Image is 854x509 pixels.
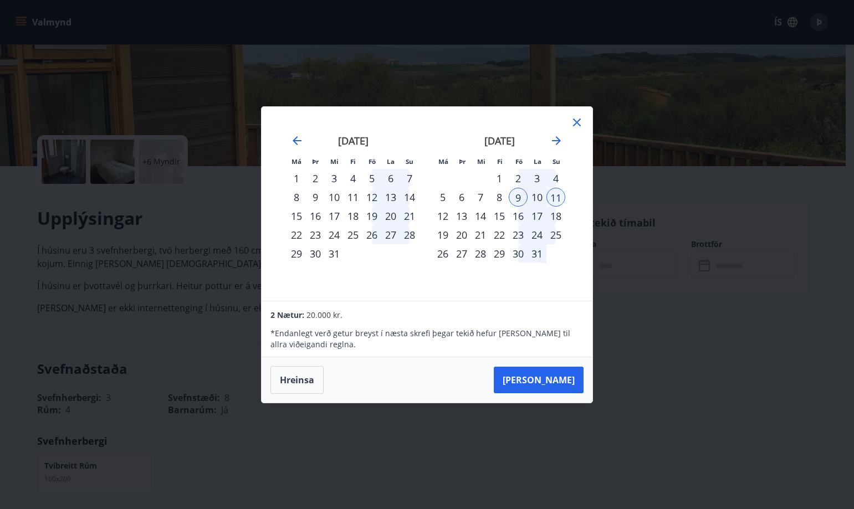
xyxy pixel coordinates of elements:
[362,169,381,188] td: Choose föstudagur, 5. desember 2025 as your check-in date. It’s available.
[400,225,419,244] div: 28
[292,157,301,166] small: Má
[306,207,325,225] td: Choose þriðjudagur, 16. desember 2025 as your check-in date. It’s available.
[306,244,325,263] td: Choose þriðjudagur, 30. desember 2025 as your check-in date. It’s available.
[400,169,419,188] div: 7
[381,188,400,207] td: Choose laugardagur, 13. desember 2025 as your check-in date. It’s available.
[546,225,565,244] td: Choose sunnudagur, 25. janúar 2026 as your check-in date. It’s available.
[528,225,546,244] div: 24
[452,244,471,263] td: Choose þriðjudagur, 27. janúar 2026 as your check-in date. It’s available.
[546,188,565,207] div: 11
[452,225,471,244] td: Choose þriðjudagur, 20. janúar 2026 as your check-in date. It’s available.
[438,157,448,166] small: Má
[344,169,362,188] td: Choose fimmtudagur, 4. desember 2025 as your check-in date. It’s available.
[497,157,503,166] small: Fi
[306,169,325,188] td: Choose þriðjudagur, 2. desember 2025 as your check-in date. It’s available.
[471,244,490,263] div: 28
[362,188,381,207] div: 12
[270,366,324,394] button: Hreinsa
[400,188,419,207] div: 14
[338,134,369,147] strong: [DATE]
[344,225,362,244] div: 25
[362,225,381,244] div: 26
[509,188,528,207] div: 9
[306,188,325,207] td: Choose þriðjudagur, 9. desember 2025 as your check-in date. It’s available.
[362,188,381,207] td: Choose föstudagur, 12. desember 2025 as your check-in date. It’s available.
[381,225,400,244] td: Choose laugardagur, 27. desember 2025 as your check-in date. It’s available.
[306,188,325,207] div: 9
[452,207,471,225] div: 13
[306,169,325,188] div: 2
[400,188,419,207] td: Choose sunnudagur, 14. desember 2025 as your check-in date. It’s available.
[287,244,306,263] td: Choose mánudagur, 29. desember 2025 as your check-in date. It’s available.
[381,207,400,225] td: Choose laugardagur, 20. desember 2025 as your check-in date. It’s available.
[381,169,400,188] div: 6
[325,207,344,225] div: 17
[484,134,515,147] strong: [DATE]
[509,225,528,244] div: 23
[452,188,471,207] div: 6
[350,157,356,166] small: Fi
[459,157,466,166] small: Þr
[325,225,344,244] td: Choose miðvikudagur, 24. desember 2025 as your check-in date. It’s available.
[344,169,362,188] div: 4
[509,207,528,225] div: 16
[381,225,400,244] div: 27
[490,169,509,188] div: 1
[381,188,400,207] div: 13
[509,244,528,263] div: 30
[344,225,362,244] td: Choose fimmtudagur, 25. desember 2025 as your check-in date. It’s available.
[452,207,471,225] td: Choose þriðjudagur, 13. janúar 2026 as your check-in date. It’s available.
[490,207,509,225] div: 15
[452,244,471,263] div: 27
[287,188,306,207] td: Choose mánudagur, 8. desember 2025 as your check-in date. It’s available.
[312,157,319,166] small: Þr
[325,169,344,188] div: 3
[550,134,563,147] div: Move forward to switch to the next month.
[362,207,381,225] td: Choose föstudagur, 19. desember 2025 as your check-in date. It’s available.
[306,225,325,244] td: Choose þriðjudagur, 23. desember 2025 as your check-in date. It’s available.
[490,225,509,244] td: Choose fimmtudagur, 22. janúar 2026 as your check-in date. It’s available.
[546,169,565,188] div: 4
[406,157,413,166] small: Su
[528,207,546,225] div: 17
[369,157,376,166] small: Fö
[509,169,528,188] div: 2
[528,169,546,188] td: Choose laugardagur, 3. janúar 2026 as your check-in date. It’s available.
[534,157,541,166] small: La
[400,225,419,244] td: Choose sunnudagur, 28. desember 2025 as your check-in date. It’s available.
[515,157,523,166] small: Fö
[546,207,565,225] td: Choose sunnudagur, 18. janúar 2026 as your check-in date. It’s available.
[325,244,344,263] td: Choose miðvikudagur, 31. desember 2025 as your check-in date. It’s available.
[490,244,509,263] td: Choose fimmtudagur, 29. janúar 2026 as your check-in date. It’s available.
[433,188,452,207] td: Choose mánudagur, 5. janúar 2026 as your check-in date. It’s available.
[400,207,419,225] div: 21
[433,188,452,207] div: 5
[528,225,546,244] td: Choose laugardagur, 24. janúar 2026 as your check-in date. It’s available.
[325,169,344,188] td: Choose miðvikudagur, 3. desember 2025 as your check-in date. It’s available.
[325,188,344,207] div: 10
[400,169,419,188] td: Choose sunnudagur, 7. desember 2025 as your check-in date. It’s available.
[287,169,306,188] div: 1
[490,244,509,263] div: 29
[433,207,452,225] td: Choose mánudagur, 12. janúar 2026 as your check-in date. It’s available.
[546,207,565,225] div: 18
[362,207,381,225] div: 19
[471,225,490,244] td: Choose miðvikudagur, 21. janúar 2026 as your check-in date. It’s available.
[330,157,339,166] small: Mi
[306,310,342,320] span: 20.000 kr.
[528,244,546,263] td: Choose laugardagur, 31. janúar 2026 as your check-in date. It’s available.
[381,207,400,225] div: 20
[471,207,490,225] td: Choose miðvikudagur, 14. janúar 2026 as your check-in date. It’s available.
[381,169,400,188] td: Choose laugardagur, 6. desember 2025 as your check-in date. It’s available.
[477,157,485,166] small: Mi
[452,188,471,207] td: Choose þriðjudagur, 6. janúar 2026 as your check-in date. It’s available.
[275,120,579,287] div: Calendar
[306,225,325,244] div: 23
[325,225,344,244] div: 24
[287,225,306,244] td: Choose mánudagur, 22. desember 2025 as your check-in date. It’s available.
[270,310,304,320] span: 2 Nætur:
[452,225,471,244] div: 20
[287,207,306,225] td: Choose mánudagur, 15. desember 2025 as your check-in date. It’s available.
[325,207,344,225] td: Choose miðvikudagur, 17. desember 2025 as your check-in date. It’s available.
[471,188,490,207] td: Choose miðvikudagur, 7. janúar 2026 as your check-in date. It’s available.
